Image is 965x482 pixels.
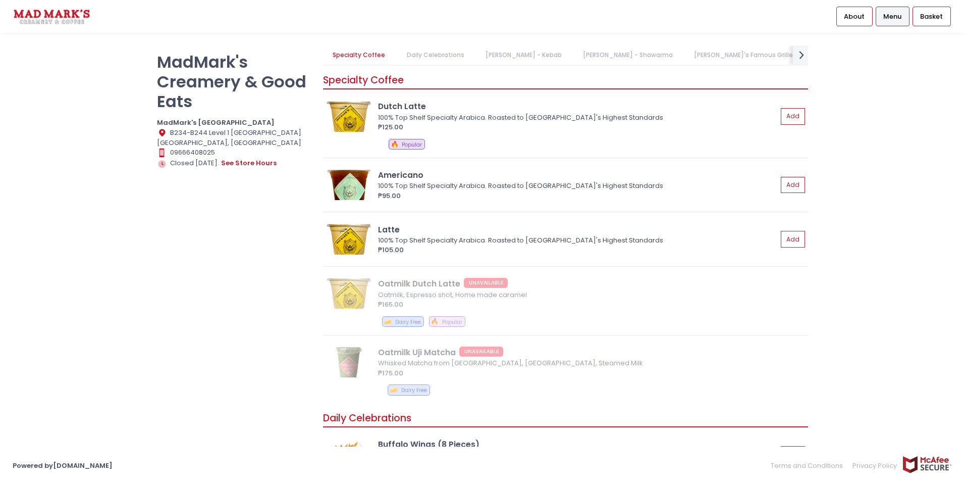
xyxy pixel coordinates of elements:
[378,113,774,123] div: 100% Top Shelf Specialty Arabica. Roasted to [GEOGRAPHIC_DATA]'s Highest Standards
[157,158,310,169] div: Closed [DATE].
[836,7,873,26] a: About
[157,128,310,148] div: B234-B244 Level 1 [GEOGRAPHIC_DATA] [GEOGRAPHIC_DATA], [GEOGRAPHIC_DATA]
[326,224,371,255] img: Latte
[323,411,411,425] span: Daily Celebrations
[378,439,777,450] div: Buffalo Wings (8 Pieces)
[378,169,777,181] div: Americano
[157,148,310,158] div: 09666408025
[378,191,777,201] div: ₱95.00
[781,446,805,463] button: Add
[397,45,474,65] a: Daily Celebrations
[13,8,91,25] img: logo
[221,158,277,169] button: see store hours
[378,122,777,132] div: ₱125.00
[573,45,683,65] a: [PERSON_NAME] - Shawarma
[378,181,774,191] div: 100% Top Shelf Specialty Arabica. Roasted to [GEOGRAPHIC_DATA]'s Highest Standards
[323,45,395,65] a: Specialty Coffee
[157,52,310,111] p: MadMark's Creamery & Good Eats
[883,12,901,22] span: Menu
[876,7,909,26] a: Menu
[781,231,805,248] button: Add
[378,224,777,235] div: Latte
[157,118,275,127] b: MadMark's [GEOGRAPHIC_DATA]
[844,12,865,22] span: About
[402,141,422,149] span: Popular
[13,461,113,470] a: Powered by[DOMAIN_NAME]
[902,456,952,473] img: mcafee-secure
[391,139,399,149] span: 🔥
[848,456,902,475] a: Privacy Policy
[378,235,774,246] div: 100% Top Shelf Specialty Arabica. Roasted to [GEOGRAPHIC_DATA]'s Highest Standards
[920,12,943,22] span: Basket
[326,439,371,469] img: Buffalo Wings (8 Pieces)
[684,45,828,65] a: [PERSON_NAME]'s Famous Grilled Works
[323,73,404,87] span: Specialty Coffee
[781,177,805,194] button: Add
[781,108,805,125] button: Add
[326,170,371,200] img: Americano
[378,245,777,255] div: ₱105.00
[771,456,848,475] a: Terms and Conditions
[475,45,571,65] a: [PERSON_NAME] - Kebab
[326,102,371,132] img: Dutch Latte
[378,101,777,112] div: Dutch Latte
